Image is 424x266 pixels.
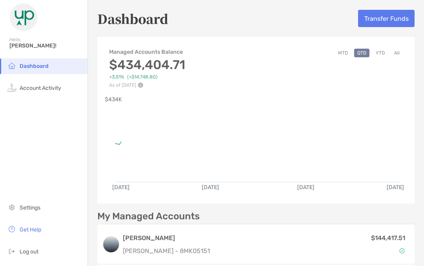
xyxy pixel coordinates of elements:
span: Settings [20,204,40,211]
button: QTD [354,49,369,57]
button: All [391,49,403,57]
span: [PERSON_NAME]! [9,42,83,49]
img: settings icon [7,202,16,212]
h3: [PERSON_NAME] [123,233,210,243]
button: MTD [335,49,351,57]
p: As of [DATE] [109,82,185,88]
span: Log out [20,248,38,255]
text: [DATE] [202,184,219,191]
img: logo account [103,237,119,252]
h4: Managed Accounts Balance [109,49,185,55]
img: get-help icon [7,224,16,234]
text: [DATE] [387,184,404,191]
img: Account Status icon [399,248,405,253]
span: Account Activity [20,85,61,91]
h5: Dashboard [97,9,168,27]
img: household icon [7,61,16,70]
h3: $434,404.71 [109,57,185,72]
img: logout icon [7,246,16,256]
p: My Managed Accounts [97,211,200,221]
text: $434K [105,96,122,103]
span: +3.51% [109,74,124,80]
span: ( +$14,748.80 ) [127,74,157,80]
button: YTD [373,49,388,57]
span: Get Help [20,226,41,233]
p: $144,417.51 [371,233,405,243]
p: [PERSON_NAME] - 8MK05151 [123,246,210,256]
text: [DATE] [112,184,130,191]
img: Performance Info [138,82,143,88]
text: [DATE] [297,184,314,191]
img: activity icon [7,83,16,92]
img: Zoe Logo [9,3,38,31]
span: Dashboard [20,63,49,69]
button: Transfer Funds [358,10,415,27]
